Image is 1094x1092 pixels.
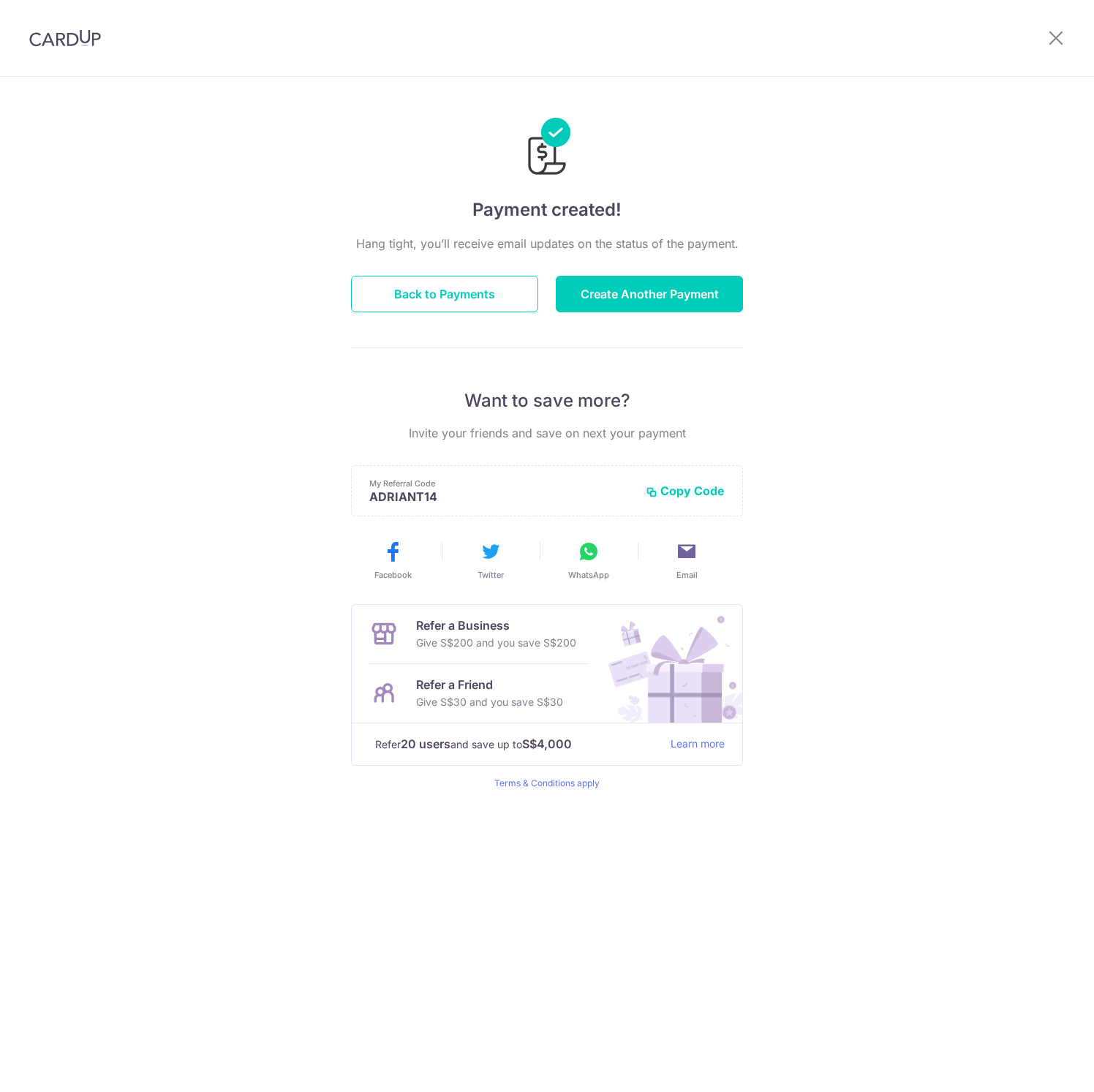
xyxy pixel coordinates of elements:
strong: S$4,000 [522,735,572,753]
button: Copy Code [646,483,725,498]
img: CardUp [29,29,101,47]
p: Invite your friends and save on next your payment [351,424,743,442]
p: Refer a Friend [416,676,563,693]
p: Give S$30 and you save S$30 [416,693,563,711]
p: Give S$200 and you save S$200 [416,634,576,652]
p: Hang tight, you’ll receive email updates on the status of the payment. [351,235,743,252]
p: Refer a Business [416,617,576,634]
h4: Payment created! [351,197,743,223]
span: Email [676,569,698,581]
button: Twitter [448,540,534,581]
button: Email [644,540,730,581]
a: Learn more [671,735,725,753]
p: Refer and save up to [375,735,659,753]
p: ADRIANT14 [369,489,634,504]
a: Terms & Conditions apply [494,777,600,788]
strong: 20 users [401,735,450,753]
p: Want to save more? [351,389,743,413]
span: Twitter [478,569,504,581]
span: Facebook [374,569,412,581]
button: Facebook [350,540,436,581]
img: Refer [595,605,742,723]
img: Payments [524,118,570,179]
button: WhatsApp [546,540,632,581]
button: Back to Payments [351,276,538,312]
button: Create Another Payment [556,276,743,312]
span: WhatsApp [568,569,609,581]
p: My Referral Code [369,478,634,489]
